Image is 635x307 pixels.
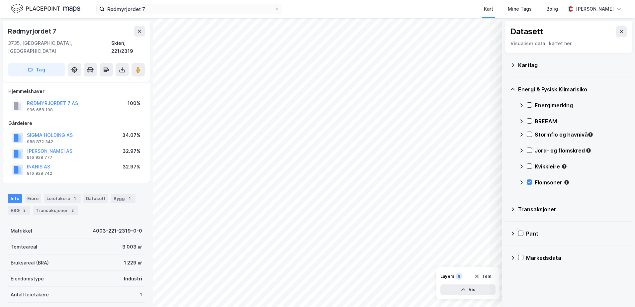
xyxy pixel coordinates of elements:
[123,147,140,155] div: 32.97%
[8,39,111,55] div: 3735, [GEOGRAPHIC_DATA], [GEOGRAPHIC_DATA]
[440,284,496,295] button: Vis
[518,85,627,93] div: Energi & Fysisk Klimarisiko
[44,194,81,203] div: Leietakere
[27,107,53,113] div: 996 658 198
[602,275,635,307] div: Kontrollprogram for chat
[123,163,140,171] div: 32.97%
[11,227,32,235] div: Matrikkel
[8,63,65,76] button: Tag
[111,39,145,55] div: Skien, 221/2319
[140,291,142,299] div: 1
[11,243,37,251] div: Tomteareal
[27,171,52,176] div: 916 928 742
[440,274,454,279] div: Layers
[535,117,627,125] div: BREEAM
[8,26,58,37] div: Rødmyrjordet 7
[510,40,627,48] div: Visualiser data i kartet her.
[602,275,635,307] iframe: Chat Widget
[576,5,614,13] div: [PERSON_NAME]
[105,4,274,14] input: Søk på adresse, matrikkel, gårdeiere, leietakere eller personer
[8,194,22,203] div: Info
[484,5,493,13] div: Kart
[8,206,30,215] div: ESG
[535,131,627,139] div: Stormflo og havnivå
[526,254,627,262] div: Markedsdata
[11,275,44,283] div: Eiendomstype
[71,195,78,202] div: 1
[111,194,136,203] div: Bygg
[510,26,543,37] div: Datasett
[588,132,593,138] div: Tooltip anchor
[124,275,142,283] div: Industri
[535,101,627,109] div: Energimerking
[564,179,570,185] div: Tooltip anchor
[33,206,78,215] div: Transaksjoner
[11,259,49,267] div: Bruksareal (BRA)
[518,61,627,69] div: Kartlag
[25,194,41,203] div: Eiere
[128,99,140,107] div: 100%
[69,207,76,214] div: 2
[93,227,142,235] div: 4003-221-2319-0-0
[122,131,140,139] div: 34.07%
[11,3,80,15] img: logo.f888ab2527a4732fd821a326f86c7f29.svg
[8,87,144,95] div: Hjemmelshaver
[546,5,558,13] div: Bolig
[21,207,28,214] div: 2
[8,119,144,127] div: Gårdeiere
[124,259,142,267] div: 1 229 ㎡
[456,273,462,280] div: 8
[586,148,591,153] div: Tooltip anchor
[470,271,496,282] button: Tøm
[535,147,627,154] div: Jord- og flomskred
[535,162,627,170] div: Kvikkleire
[126,195,133,202] div: 1
[561,163,567,169] div: Tooltip anchor
[508,5,532,13] div: Mine Tags
[83,194,108,203] div: Datasett
[526,230,627,238] div: Pant
[27,139,53,145] div: 988 872 342
[535,178,627,186] div: Flomsoner
[27,155,52,160] div: 916 928 777
[518,205,627,213] div: Transaksjoner
[122,243,142,251] div: 3 003 ㎡
[11,291,49,299] div: Antall leietakere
